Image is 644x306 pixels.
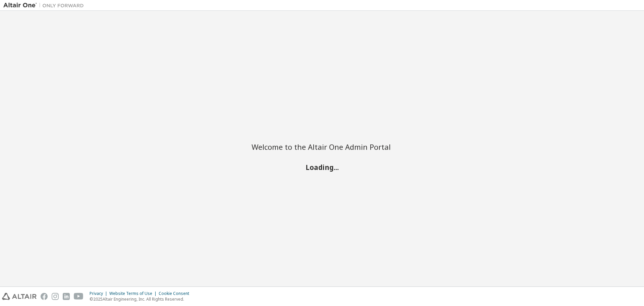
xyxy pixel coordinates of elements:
[109,291,159,296] div: Website Terms of Use
[41,293,48,300] img: facebook.svg
[252,142,392,151] h2: Welcome to the Altair One Admin Portal
[252,163,392,171] h2: Loading...
[63,293,70,300] img: linkedin.svg
[159,291,193,296] div: Cookie Consent
[2,293,37,300] img: altair_logo.svg
[90,296,193,302] p: © 2025 Altair Engineering, Inc. All Rights Reserved.
[74,293,84,300] img: youtube.svg
[90,291,109,296] div: Privacy
[52,293,59,300] img: instagram.svg
[3,2,87,9] img: Altair One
